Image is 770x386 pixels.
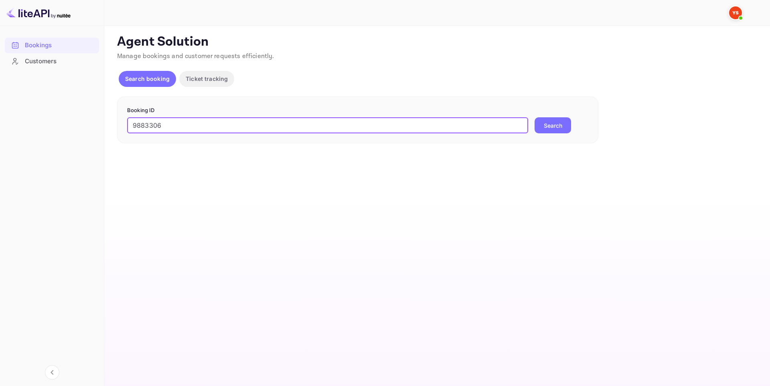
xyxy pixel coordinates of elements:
p: Agent Solution [117,34,756,50]
img: LiteAPI logo [6,6,71,19]
button: Search [535,117,571,133]
p: Ticket tracking [186,74,228,83]
p: Booking ID [127,107,588,115]
p: Search booking [125,74,170,83]
img: Yandex Support [729,6,742,19]
span: Manage bookings and customer requests efficiently. [117,52,274,60]
a: Bookings [5,38,99,52]
div: Customers [25,57,95,66]
button: Collapse navigation [45,365,59,380]
a: Customers [5,54,99,68]
input: Enter Booking ID (e.g., 63782194) [127,117,528,133]
div: Bookings [25,41,95,50]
